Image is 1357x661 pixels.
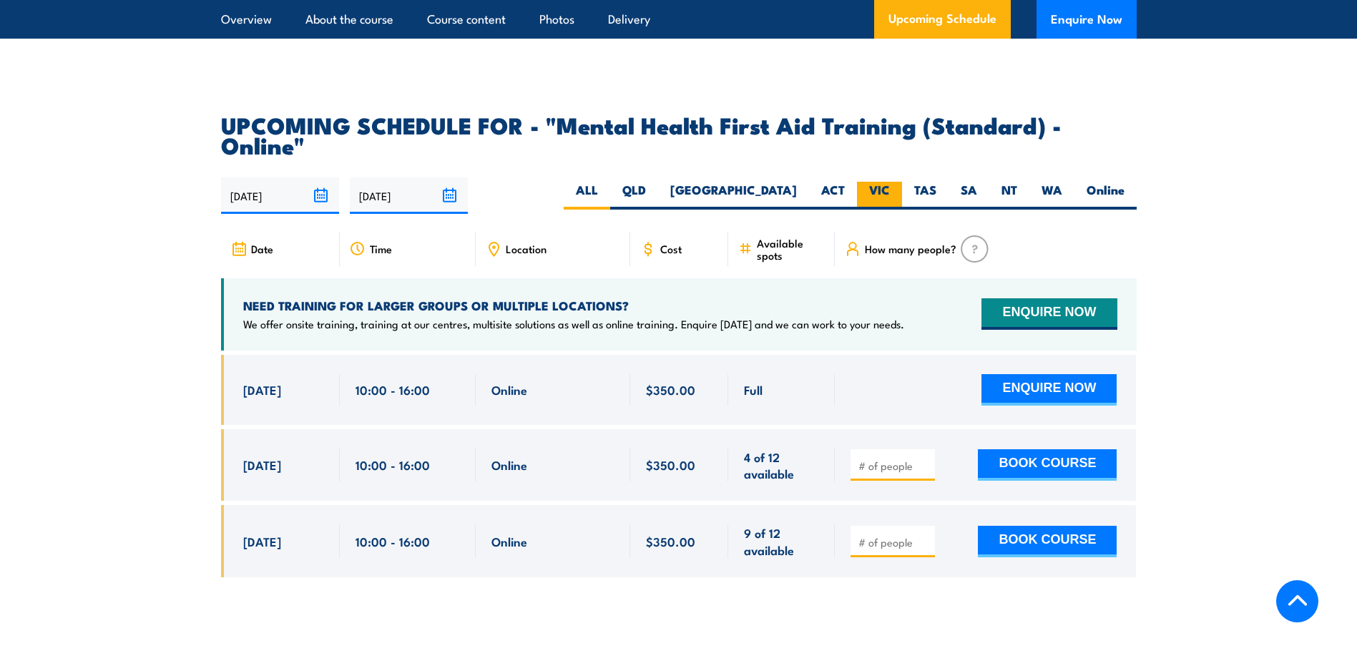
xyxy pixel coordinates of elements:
[646,381,695,398] span: $350.00
[949,182,989,210] label: SA
[978,449,1117,481] button: BOOK COURSE
[865,243,956,255] span: How many people?
[981,298,1117,330] button: ENQUIRE NOW
[243,456,281,473] span: [DATE]
[744,524,819,558] span: 9 of 12 available
[251,243,273,255] span: Date
[857,182,902,210] label: VIC
[757,237,825,261] span: Available spots
[370,243,392,255] span: Time
[491,456,527,473] span: Online
[902,182,949,210] label: TAS
[243,381,281,398] span: [DATE]
[491,533,527,549] span: Online
[243,317,904,331] p: We offer onsite training, training at our centres, multisite solutions as well as online training...
[243,533,281,549] span: [DATE]
[646,456,695,473] span: $350.00
[610,182,658,210] label: QLD
[744,449,819,482] span: 4 of 12 available
[660,243,682,255] span: Cost
[809,182,857,210] label: ACT
[221,114,1137,155] h2: UPCOMING SCHEDULE FOR - "Mental Health First Aid Training (Standard) - Online"
[356,381,430,398] span: 10:00 - 16:00
[858,535,930,549] input: # of people
[243,298,904,313] h4: NEED TRAINING FOR LARGER GROUPS OR MULTIPLE LOCATIONS?
[858,459,930,473] input: # of people
[356,456,430,473] span: 10:00 - 16:00
[491,381,527,398] span: Online
[981,374,1117,406] button: ENQUIRE NOW
[744,381,763,398] span: Full
[646,533,695,549] span: $350.00
[978,526,1117,557] button: BOOK COURSE
[221,177,339,214] input: From date
[356,533,430,549] span: 10:00 - 16:00
[564,182,610,210] label: ALL
[1029,182,1074,210] label: WA
[350,177,468,214] input: To date
[1074,182,1137,210] label: Online
[989,182,1029,210] label: NT
[658,182,809,210] label: [GEOGRAPHIC_DATA]
[506,243,547,255] span: Location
